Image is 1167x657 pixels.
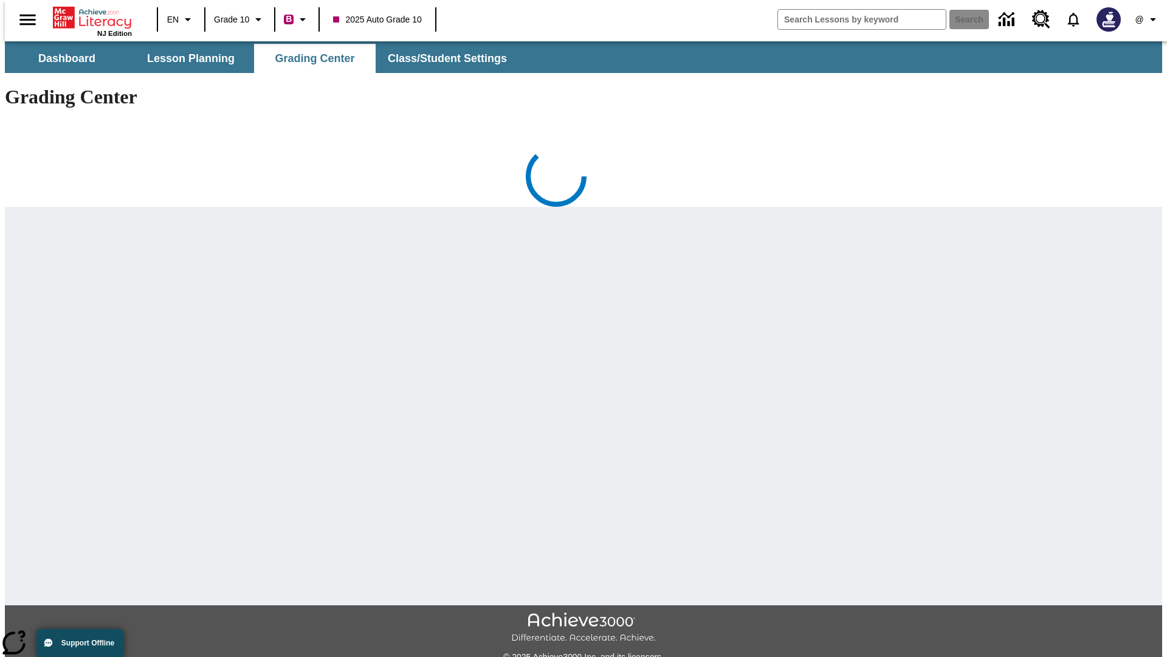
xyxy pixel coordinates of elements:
[36,629,124,657] button: Support Offline
[38,52,95,66] span: Dashboard
[991,3,1025,36] a: Data Center
[147,52,235,66] span: Lesson Planning
[1135,13,1143,26] span: @
[6,44,128,73] button: Dashboard
[167,13,179,26] span: EN
[1128,9,1167,30] button: Profile/Settings
[279,9,315,30] button: Boost Class color is violet red. Change class color
[778,10,946,29] input: search field
[333,13,421,26] span: 2025 Auto Grade 10
[53,5,132,30] a: Home
[254,44,376,73] button: Grading Center
[378,44,517,73] button: Class/Student Settings
[286,12,292,27] span: B
[1058,4,1089,35] a: Notifications
[5,86,1162,108] h1: Grading Center
[97,30,132,37] span: NJ Edition
[61,639,114,647] span: Support Offline
[10,2,46,38] button: Open side menu
[214,13,249,26] span: Grade 10
[511,613,656,644] img: Achieve3000 Differentiate Accelerate Achieve
[5,41,1162,73] div: SubNavbar
[388,52,507,66] span: Class/Student Settings
[5,44,518,73] div: SubNavbar
[209,9,270,30] button: Grade: Grade 10, Select a grade
[130,44,252,73] button: Lesson Planning
[1096,7,1121,32] img: Avatar
[53,4,132,37] div: Home
[1089,4,1128,35] button: Select a new avatar
[162,9,201,30] button: Language: EN, Select a language
[1025,3,1058,36] a: Resource Center, Will open in new tab
[275,52,354,66] span: Grading Center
